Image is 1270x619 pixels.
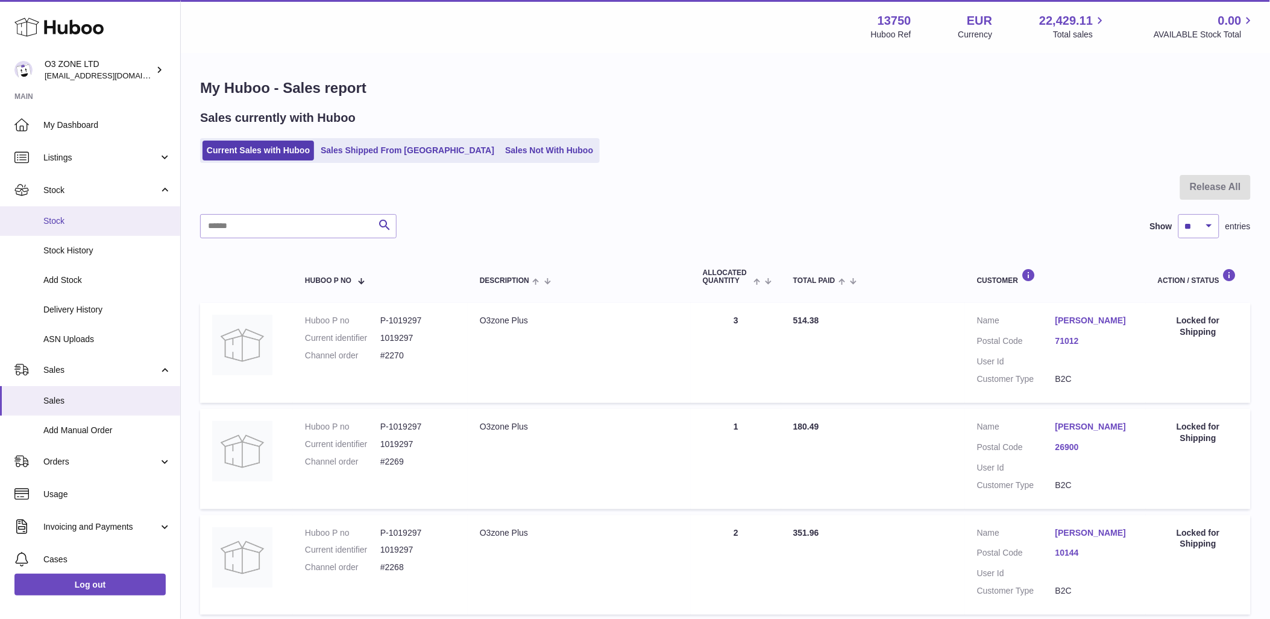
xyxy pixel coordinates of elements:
dt: Current identifier [305,439,380,450]
dt: User Id [977,568,1055,579]
div: Huboo Ref [871,29,911,40]
a: Current Sales with Huboo [203,141,314,160]
dd: P-1019297 [380,315,456,326]
dd: #2269 [380,456,456,468]
span: ASN Uploads [43,334,171,345]
strong: EUR [967,13,992,29]
dd: 1019297 [380,544,456,556]
dd: B2C [1055,480,1134,491]
span: 0.00 [1218,13,1242,29]
div: Currency [958,29,993,40]
dt: Postal Code [977,335,1055,350]
dd: #2268 [380,562,456,573]
span: Stock [43,185,159,196]
span: [EMAIL_ADDRESS][DOMAIN_NAME] [45,71,177,80]
img: no-photo-large.jpg [212,315,272,375]
dd: P-1019297 [380,527,456,539]
dt: Channel order [305,350,380,361]
span: Stock [43,215,171,227]
div: Locked for Shipping [1158,527,1239,550]
h2: Sales currently with Huboo [200,110,356,126]
span: 22,429.11 [1039,13,1093,29]
span: 180.49 [793,422,819,431]
span: entries [1225,221,1251,232]
a: 0.00 AVAILABLE Stock Total [1154,13,1256,40]
span: Huboo P no [305,277,351,285]
div: O3zone Plus [480,315,679,326]
dd: B2C [1055,585,1134,597]
dd: 1019297 [380,439,456,450]
div: O3zone Plus [480,421,679,433]
span: Sales [43,364,159,376]
label: Show [1150,221,1172,232]
dt: Name [977,315,1055,329]
span: Invoicing and Payments [43,521,159,533]
span: Sales [43,395,171,407]
dt: Huboo P no [305,421,380,433]
div: Customer [977,268,1134,285]
div: O3 ZONE LTD [45,59,153,81]
span: Usage [43,489,171,500]
a: 26900 [1055,442,1134,453]
a: [PERSON_NAME] [1055,315,1134,326]
td: 2 [691,515,781,615]
span: Stock History [43,245,171,256]
dd: #2270 [380,350,456,361]
img: hello@o3zoneltd.co.uk [14,61,33,79]
span: Listings [43,152,159,163]
dt: Name [977,421,1055,436]
span: ALLOCATED Quantity [703,269,750,285]
dt: Channel order [305,562,380,573]
div: Action / Status [1158,268,1239,285]
div: O3zone Plus [480,527,679,539]
dt: Customer Type [977,373,1055,385]
img: no-photo-large.jpg [212,421,272,481]
dt: Name [977,527,1055,542]
dd: B2C [1055,373,1134,385]
span: 351.96 [793,528,819,538]
td: 1 [691,409,781,509]
span: Orders [43,456,159,468]
span: AVAILABLE Stock Total [1154,29,1256,40]
a: 10144 [1055,547,1134,559]
dt: Current identifier [305,332,380,344]
span: My Dashboard [43,119,171,131]
a: Log out [14,574,166,595]
td: 3 [691,303,781,403]
img: no-photo-large.jpg [212,527,272,588]
dt: Postal Code [977,442,1055,456]
span: Total sales [1053,29,1107,40]
span: Delivery History [43,304,171,316]
dd: P-1019297 [380,421,456,433]
dt: Postal Code [977,547,1055,562]
a: [PERSON_NAME] [1055,421,1134,433]
span: Description [480,277,529,285]
span: 514.38 [793,316,819,325]
a: 22,429.11 Total sales [1039,13,1107,40]
dt: Customer Type [977,480,1055,491]
a: Sales Not With Huboo [501,141,597,160]
a: 71012 [1055,335,1134,347]
dd: 1019297 [380,332,456,344]
strong: 13750 [878,13,911,29]
span: Add Manual Order [43,425,171,436]
dt: Customer Type [977,585,1055,597]
dt: Channel order [305,456,380,468]
div: Locked for Shipping [1158,421,1239,444]
dt: User Id [977,462,1055,474]
dt: User Id [977,356,1055,367]
dt: Huboo P no [305,315,380,326]
div: Locked for Shipping [1158,315,1239,338]
a: Sales Shipped From [GEOGRAPHIC_DATA] [316,141,498,160]
dt: Huboo P no [305,527,380,539]
a: [PERSON_NAME] [1055,527,1134,539]
dt: Current identifier [305,544,380,556]
span: Total paid [793,277,835,285]
span: Add Stock [43,275,171,286]
span: Cases [43,554,171,565]
h1: My Huboo - Sales report [200,78,1251,98]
